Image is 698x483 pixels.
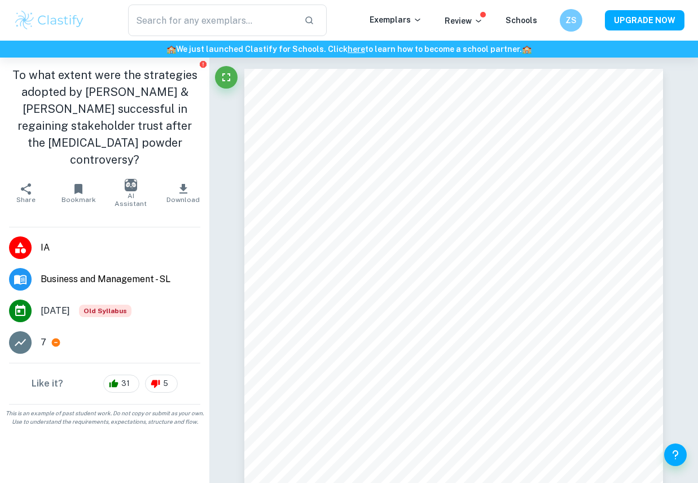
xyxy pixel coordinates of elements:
[2,43,696,55] h6: We just launched Clastify for Schools. Click to learn how to become a school partner.
[105,177,157,209] button: AI Assistant
[41,336,46,349] p: 7
[5,409,205,426] span: This is an example of past student work. Do not copy or submit as your own. Use to understand the...
[32,377,63,390] h6: Like it?
[79,305,131,317] span: Old Syllabus
[62,196,96,204] span: Bookmark
[103,375,139,393] div: 31
[157,177,209,209] button: Download
[41,241,200,254] span: IA
[41,304,70,318] span: [DATE]
[348,45,365,54] a: here
[166,196,200,204] span: Download
[522,45,532,54] span: 🏫
[166,45,176,54] span: 🏫
[16,196,36,204] span: Share
[41,273,200,286] span: Business and Management - SL
[445,15,483,27] p: Review
[79,305,131,317] div: Starting from the May 2024 session, the Business IA requirements have changed. It's OK to refer t...
[199,60,207,68] button: Report issue
[115,378,136,389] span: 31
[506,16,537,25] a: Schools
[14,9,85,32] img: Clastify logo
[565,14,578,27] h6: ZS
[664,444,687,466] button: Help and Feedback
[112,192,151,208] span: AI Assistant
[215,66,238,89] button: Fullscreen
[145,375,178,393] div: 5
[370,14,422,26] p: Exemplars
[9,67,200,168] h1: To what extent were the strategies adopted by [PERSON_NAME] & [PERSON_NAME] successful in regaini...
[605,10,684,30] button: UPGRADE NOW
[560,9,582,32] button: ZS
[157,378,174,389] span: 5
[128,5,296,36] input: Search for any exemplars...
[52,177,105,209] button: Bookmark
[125,179,137,191] img: AI Assistant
